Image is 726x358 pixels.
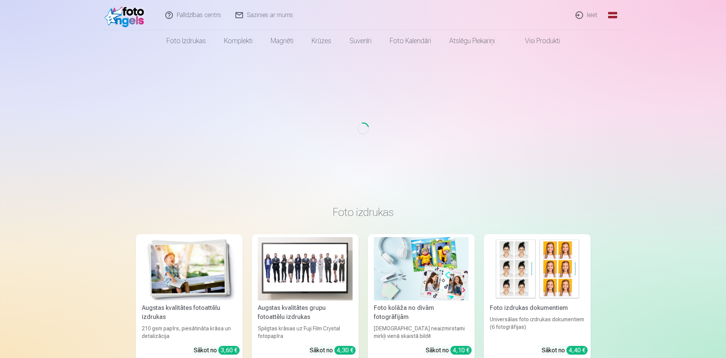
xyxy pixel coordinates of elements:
[371,303,472,322] div: Foto kolāža no divām fotogrāfijām
[255,303,356,322] div: Augstas kvalitātes grupu fotoattēlu izdrukas
[487,303,588,313] div: Foto izdrukas dokumentiem
[310,346,356,355] div: Sākot no
[218,346,240,355] div: 3,60 €
[215,30,262,52] a: Komplekti
[381,30,440,52] a: Foto kalendāri
[450,346,472,355] div: 4,10 €
[374,237,469,300] img: Foto kolāža no divām fotogrāfijām
[139,303,240,322] div: Augstas kvalitātes fotoattēlu izdrukas
[139,325,240,340] div: 210 gsm papīrs, piesātināta krāsa un detalizācija
[255,325,356,340] div: Spilgtas krāsas uz Fuji Film Crystal fotopapīra
[258,237,353,300] img: Augstas kvalitātes grupu fotoattēlu izdrukas
[371,325,472,340] div: [DEMOGRAPHIC_DATA] neaizmirstami mirkļi vienā skaistā bildē
[303,30,340,52] a: Krūzes
[490,237,585,300] img: Foto izdrukas dokumentiem
[340,30,381,52] a: Suvenīri
[334,346,356,355] div: 4,30 €
[542,346,588,355] div: Sākot no
[194,346,240,355] div: Sākot no
[426,346,472,355] div: Sākot no
[157,30,215,52] a: Foto izdrukas
[142,237,237,300] img: Augstas kvalitātes fotoattēlu izdrukas
[105,3,148,27] img: /fa1
[440,30,504,52] a: Atslēgu piekariņi
[566,346,588,355] div: 4,40 €
[487,316,588,340] div: Universālas foto izdrukas dokumentiem (6 fotogrāfijas)
[504,30,569,52] a: Visi produkti
[142,205,585,219] h3: Foto izdrukas
[262,30,303,52] a: Magnēti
